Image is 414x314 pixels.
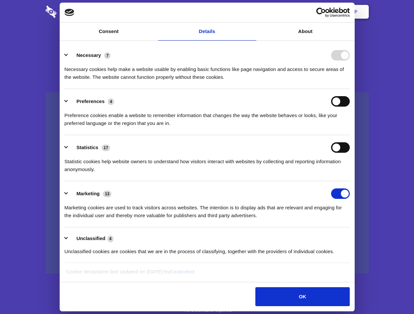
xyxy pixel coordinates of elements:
a: Contact [266,2,296,22]
div: Necessary cookies help make a website usable by enabling basic functions like page navigation and... [65,61,350,81]
button: Statistics (17) [65,142,114,153]
label: Preferences [76,98,105,104]
button: Preferences (4) [65,96,118,107]
a: Usercentrics Cookiebot - opens in a new window [292,8,350,17]
label: Marketing [76,191,100,196]
a: Login [297,2,326,22]
h4: Auto-redaction of sensitive data, encrypted data sharing and self-destructing private chats. Shar... [46,60,369,81]
button: Necessary (7) [65,50,115,61]
img: logo-wordmark-white-trans-d4663122ce5f474addd5e946df7df03e33cb6a1c49d2221995e7729f52c070b2.svg [46,6,102,18]
div: Marketing cookies are used to track visitors across websites. The intention is to display ads tha... [65,199,350,219]
span: 4 [108,98,114,105]
div: Statistic cookies help website owners to understand how visitors interact with websites by collec... [65,153,350,173]
div: Cookie declaration last updated on [DATE] by [61,268,353,281]
label: Necessary [76,52,101,58]
div: Preference cookies enable a website to remember information that changes the way the website beha... [65,107,350,127]
a: Details [158,23,256,41]
span: 17 [102,145,110,151]
h1: Eliminate Slack Data Loss. [46,29,369,53]
button: Unclassified (4) [65,235,118,243]
a: Wistia video thumbnail [46,92,369,274]
span: 13 [103,191,111,197]
a: About [256,23,355,41]
img: logo [65,9,74,16]
a: Cookiebot [170,269,195,274]
label: Statistics [76,145,98,150]
iframe: Drift Widget Chat Controller [381,281,406,306]
span: 4 [108,235,114,242]
button: OK [255,287,349,306]
div: Unclassified cookies are cookies that we are in the process of classifying, together with the pro... [65,243,350,255]
a: Pricing [192,2,221,22]
a: Consent [60,23,158,41]
span: 7 [104,52,110,59]
button: Marketing (13) [65,188,116,199]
